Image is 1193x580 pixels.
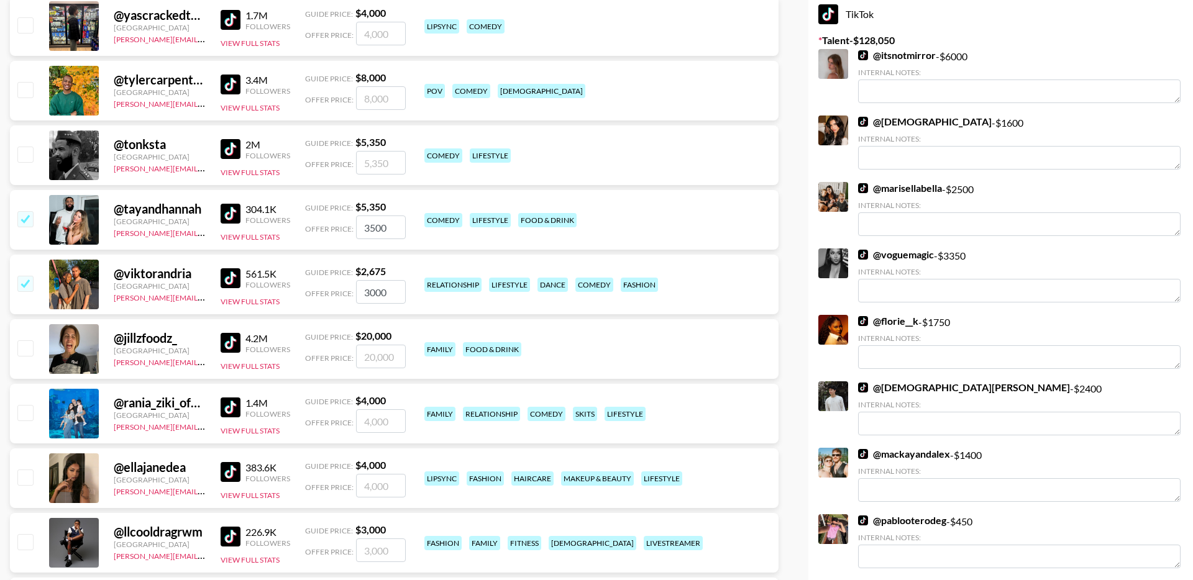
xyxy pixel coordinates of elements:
input: 8,000 [356,86,406,110]
img: TikTok [858,449,868,459]
span: Offer Price: [305,160,354,169]
button: View Full Stats [221,39,280,48]
img: TikTok [221,268,240,288]
button: View Full Stats [221,555,280,564]
div: - $ 6000 [858,49,1181,103]
div: @ tonksta [114,137,206,152]
div: Internal Notes: [858,267,1181,276]
div: 1.4M [245,397,290,409]
img: TikTok [858,383,868,392]
div: fitness [508,536,541,550]
button: View Full Stats [221,491,280,500]
div: dance [537,278,568,292]
img: TikTok [221,10,240,30]
div: haircare [511,471,554,486]
div: Internal Notes: [858,333,1181,343]
div: @ ellajanedea [114,460,206,475]
div: [GEOGRAPHIC_DATA] [114,410,206,420]
div: comedy [467,19,505,34]
div: @ viktorandria [114,266,206,281]
img: TikTok [221,139,240,159]
span: Guide Price: [305,74,353,83]
input: 3,000 [356,538,406,562]
div: lifestyle [489,278,530,292]
span: Offer Price: [305,289,354,298]
strong: $ 5,350 [355,136,386,148]
a: @mackayandalex [858,448,950,460]
div: Internal Notes: [858,134,1181,143]
div: 383.6K [245,461,290,474]
div: Followers [245,215,290,225]
img: TikTok [858,183,868,193]
strong: $ 2,675 [355,265,386,277]
span: Offer Price: [305,353,354,363]
input: 4,000 [356,409,406,433]
a: @itsnotmirror [858,49,936,61]
span: Offer Price: [305,547,354,556]
div: [DEMOGRAPHIC_DATA] [549,536,636,550]
img: TikTok [221,527,240,546]
button: View Full Stats [221,232,280,242]
input: 20,000 [356,345,406,368]
label: Talent - $ 128,050 [818,34,1183,47]
div: food & drink [518,213,577,227]
div: - $ 1750 [858,315,1181,369]
div: skits [573,407,597,421]
div: comedy [575,278,613,292]
div: @ llcooldragrwm [114,524,206,540]
a: @[DEMOGRAPHIC_DATA] [858,116,992,128]
div: - $ 1600 [858,116,1181,170]
div: family [424,407,455,421]
strong: $ 20,000 [355,330,391,342]
button: View Full Stats [221,426,280,435]
span: Guide Price: [305,332,353,342]
div: [DEMOGRAPHIC_DATA] [498,84,585,98]
div: @ rania_ziki_official [114,395,206,410]
div: Followers [245,22,290,31]
div: 304.1K [245,203,290,215]
div: [GEOGRAPHIC_DATA] [114,88,206,97]
div: family [424,342,455,356]
div: lifestyle [605,407,646,421]
a: @[DEMOGRAPHIC_DATA][PERSON_NAME] [858,381,1070,394]
input: 5,350 [356,151,406,174]
div: - $ 1400 [858,448,1181,502]
span: Offer Price: [305,30,354,40]
div: [GEOGRAPHIC_DATA] [114,217,206,226]
div: [GEOGRAPHIC_DATA] [114,346,206,355]
div: comedy [528,407,565,421]
div: 4.2M [245,332,290,345]
strong: $ 5,350 [355,201,386,212]
span: Guide Price: [305,138,353,148]
div: comedy [424,213,462,227]
div: comedy [452,84,490,98]
div: @ tayandhannah [114,201,206,217]
div: - $ 450 [858,514,1181,568]
img: TikTok [858,50,868,60]
strong: $ 4,000 [355,7,386,19]
a: [PERSON_NAME][EMAIL_ADDRESS][DOMAIN_NAME] [114,32,298,44]
span: Offer Price: [305,418,354,427]
div: comedy [424,148,462,163]
div: relationship [424,278,482,292]
div: lipsync [424,19,459,34]
input: 2,675 [356,280,406,304]
a: [PERSON_NAME][EMAIL_ADDRESS][DOMAIN_NAME] [114,355,298,367]
div: @ tylercarpenteer [114,72,206,88]
div: 561.5K [245,268,290,280]
div: [GEOGRAPHIC_DATA] [114,475,206,484]
span: Offer Price: [305,95,354,104]
div: family [469,536,500,550]
div: - $ 2400 [858,381,1181,435]
div: Followers [245,538,290,548]
div: Followers [245,409,290,419]
div: food & drink [463,342,521,356]
div: Internal Notes: [858,400,1181,409]
div: - $ 3350 [858,248,1181,302]
span: Guide Price: [305,461,353,471]
img: TikTok [221,75,240,94]
input: 4,000 [356,474,406,497]
div: Followers [245,151,290,160]
span: Guide Price: [305,268,353,277]
div: lifestyle [470,148,511,163]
